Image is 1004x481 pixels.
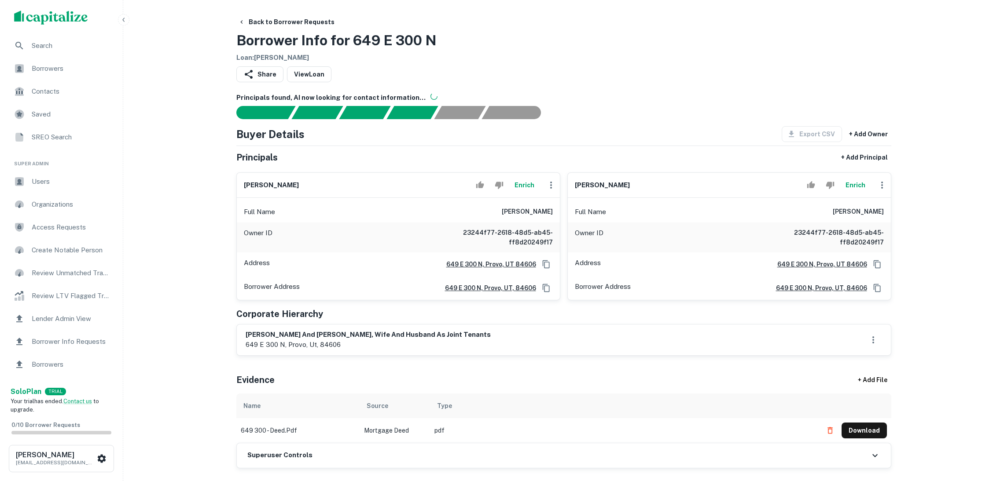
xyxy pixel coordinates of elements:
a: Access Requests [7,217,116,238]
h6: 23244f77-2618-48d5-ab45-ff8d20249f17 [778,228,884,247]
a: Users [7,171,116,192]
h6: Loan : [PERSON_NAME] [236,53,437,63]
a: Contacts [7,81,116,102]
strong: Solo Plan [11,387,41,396]
button: Download [842,423,887,438]
th: Name [236,394,360,418]
a: Lender Admin View [7,308,116,329]
h6: 23244f77-2618-48d5-ab45-ff8d20249f17 [447,228,553,247]
span: Your trial has ended. to upgrade. [11,398,99,413]
span: Saved [32,109,110,120]
div: SREO Search [7,127,116,148]
h6: Principals found, AI now looking for contact information... [236,93,891,103]
div: Principals found, still searching for contact information. This may take time... [434,106,485,119]
a: 649 e 300 n, provo, UT, 84606 [438,283,536,293]
span: Borrower Info Requests [32,336,110,347]
button: + Add Owner [846,126,891,142]
h3: Borrower Info for 649 E 300 N [236,30,437,51]
button: Copy Address [871,258,884,271]
p: Owner ID [244,228,272,247]
p: [EMAIL_ADDRESS][DOMAIN_NAME] [16,459,95,466]
span: 0 / 10 Borrower Requests [11,422,80,428]
p: Address [244,258,270,271]
img: capitalize-logo.png [14,11,88,25]
div: Your request is received and processing... [291,106,343,119]
h6: Superuser Controls [247,450,313,460]
h4: Buyer Details [236,126,305,142]
p: 649 e 300 n, provo, ut, 84606 [246,339,491,350]
button: Delete file [822,423,838,437]
a: Borrower Info Requests [7,331,116,352]
div: TRIAL [45,388,66,395]
a: 649 E 300 N, Provo, UT 84606 [439,259,536,269]
a: Email Testing [7,377,116,398]
th: Type [430,394,818,418]
p: Address [575,258,601,271]
div: + Add File [842,372,904,388]
div: Principals found, AI now looking for contact information... [386,106,438,119]
h5: Corporate Hierarchy [236,307,323,321]
button: Enrich [842,176,870,194]
p: Full Name [575,207,606,217]
h5: Principals [236,151,278,164]
a: SoloPlan [11,386,41,397]
button: [PERSON_NAME][EMAIL_ADDRESS][DOMAIN_NAME] [9,445,114,472]
a: Saved [7,104,116,125]
a: Organizations [7,194,116,215]
h5: Evidence [236,373,275,386]
a: ViewLoan [287,66,331,82]
a: Create Notable Person [7,240,116,261]
span: Review Unmatched Transactions [32,268,110,278]
a: 649 E 300 N, Provo, UT 84606 [770,259,867,269]
button: + Add Principal [838,149,891,165]
p: Full Name [244,207,275,217]
button: Enrich [511,176,539,194]
button: Share [236,66,283,82]
a: Search [7,35,116,56]
button: Reject [822,176,838,194]
p: Borrower Address [244,281,300,295]
iframe: Chat Widget [960,411,1004,453]
button: Reject [491,176,507,194]
a: 649 e 300 n, provo, UT, 84606 [769,283,867,293]
div: Documents found, AI parsing details... [339,106,390,119]
a: Review LTV Flagged Transactions [7,285,116,306]
div: AI fulfillment process complete. [482,106,552,119]
h6: [PERSON_NAME] [575,180,630,190]
a: Review Unmatched Transactions [7,262,116,284]
h6: [PERSON_NAME] [833,207,884,217]
button: Back to Borrower Requests [235,14,338,30]
h6: [PERSON_NAME] and [PERSON_NAME], wife and husband as joint tenants [246,330,491,340]
p: Owner ID [575,228,603,247]
p: Borrower Address [575,281,631,295]
div: scrollable content [236,394,891,443]
span: Borrowers [32,359,110,370]
button: Accept [803,176,819,194]
span: Users [32,176,110,187]
span: Access Requests [32,222,110,233]
span: Lender Admin View [32,313,110,324]
div: Sending borrower request to AI... [226,106,292,119]
a: Borrowers [7,354,116,375]
a: Borrowers [7,58,116,79]
td: 649 300 - deed.pdf [236,418,360,443]
span: SREO Search [32,132,110,142]
td: pdf [430,418,818,443]
a: Contact us [63,398,92,404]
